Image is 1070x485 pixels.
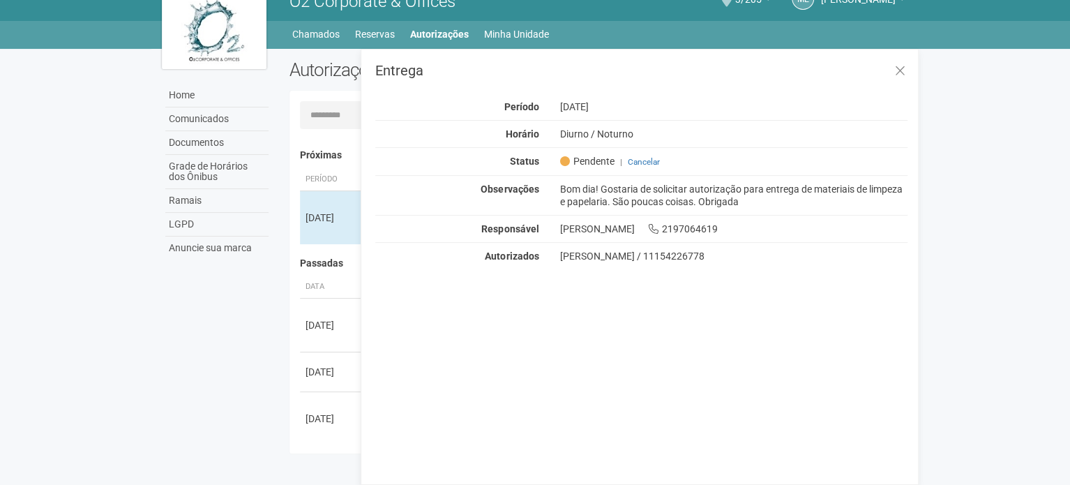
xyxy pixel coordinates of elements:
[485,251,538,262] strong: Autorizados
[300,258,898,269] h4: Passadas
[505,128,538,140] strong: Horário
[355,24,395,44] a: Reservas
[410,24,469,44] a: Autorizações
[627,157,659,167] a: Cancelar
[375,64,907,77] h3: Entrega
[549,128,918,140] div: Diurno / Noturno
[165,107,269,131] a: Comunicados
[289,59,588,80] h2: Autorizações
[300,276,363,299] th: Data
[300,168,363,191] th: Período
[619,157,621,167] span: |
[559,250,907,262] div: [PERSON_NAME] / 11154226778
[509,156,538,167] strong: Status
[549,183,918,208] div: Bom dia! Gostaria de solicitar autorização para entrega de materiais de limpeza e papelaria. São ...
[165,131,269,155] a: Documentos
[165,155,269,189] a: Grade de Horários dos Ônibus
[481,223,538,234] strong: Responsável
[306,211,357,225] div: [DATE]
[306,318,357,332] div: [DATE]
[165,84,269,107] a: Home
[549,100,918,113] div: [DATE]
[306,365,357,379] div: [DATE]
[292,24,340,44] a: Chamados
[549,223,918,235] div: [PERSON_NAME] 2197064619
[306,412,357,426] div: [DATE]
[165,213,269,237] a: LGPD
[559,155,614,167] span: Pendente
[484,24,549,44] a: Minha Unidade
[504,101,538,112] strong: Período
[481,184,538,195] strong: Observações
[165,237,269,260] a: Anuncie sua marca
[165,189,269,213] a: Ramais
[300,150,898,161] h4: Próximas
